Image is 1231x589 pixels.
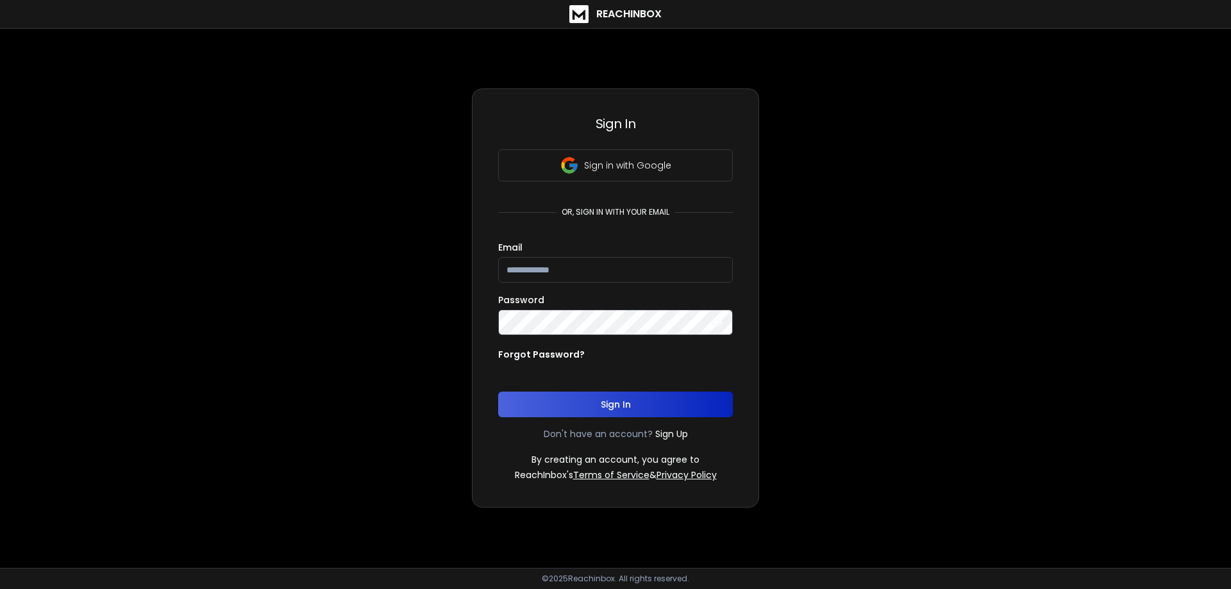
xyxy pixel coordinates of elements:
[532,453,699,466] p: By creating an account, you agree to
[569,5,662,23] a: ReachInbox
[542,574,689,584] p: © 2025 Reachinbox. All rights reserved.
[498,295,544,304] label: Password
[498,392,733,417] button: Sign In
[657,469,717,481] a: Privacy Policy
[596,6,662,22] h1: ReachInbox
[498,115,733,133] h3: Sign In
[655,427,688,440] a: Sign Up
[498,243,523,252] label: Email
[498,348,585,361] p: Forgot Password?
[569,5,589,23] img: logo
[544,427,653,440] p: Don't have an account?
[498,149,733,181] button: Sign in with Google
[515,469,717,481] p: ReachInbox's &
[584,159,671,172] p: Sign in with Google
[573,469,649,481] a: Terms of Service
[557,207,674,217] p: or, sign in with your email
